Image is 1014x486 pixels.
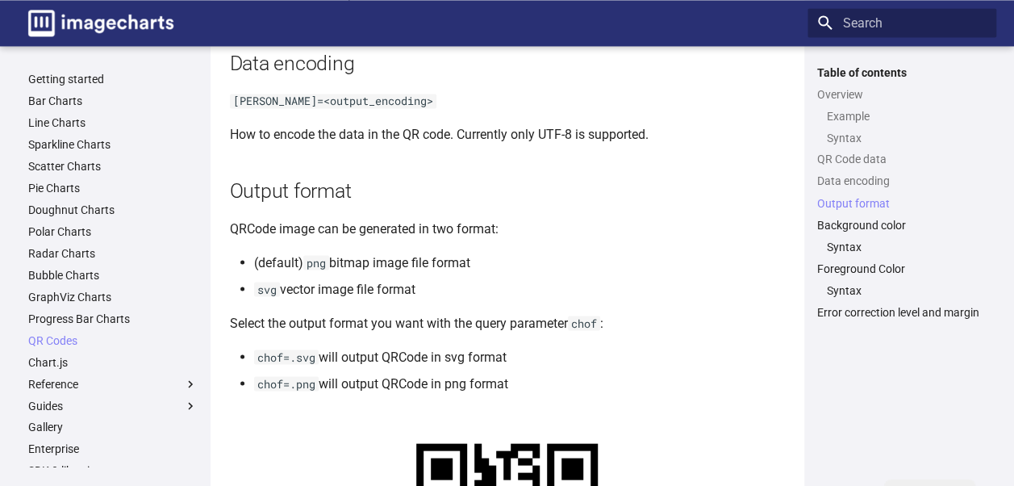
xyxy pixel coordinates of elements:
a: Error correction level and margin [817,304,987,319]
a: Getting started [28,72,198,86]
p: How to encode the data in the QR code. Currently only UTF-8 is supported. [230,124,785,145]
code: chof=.svg [254,350,319,364]
a: Sparkline Charts [28,137,198,152]
nav: Overview [817,109,987,145]
code: svg [254,282,280,296]
a: SDK & libraries [28,463,198,478]
h2: Output format [230,177,785,205]
img: logo [28,10,173,36]
label: Reference [28,377,198,392]
a: Doughnut Charts [28,203,198,217]
a: Bar Charts [28,94,198,108]
input: Search [807,8,996,37]
a: Background color [817,217,987,232]
a: Gallery [28,420,198,434]
a: Scatter Charts [28,159,198,174]
a: QR Code data [817,152,987,166]
label: Guides [28,399,198,413]
a: Chart.js [28,355,198,370]
p: QRCode image can be generated in two format: [230,218,785,239]
a: Output format [817,195,987,210]
a: Syntax [827,283,987,297]
a: Example [827,109,987,124]
a: Pie Charts [28,181,198,195]
a: Overview [817,87,987,102]
a: Radar Charts [28,246,198,261]
a: Polar Charts [28,224,198,239]
a: QR Codes [28,333,198,348]
code: png [303,255,329,270]
a: Syntax [827,239,987,253]
a: Image-Charts documentation [22,3,180,43]
p: Select the output format you want with the query parameter : [230,312,785,333]
li: vector image file format [254,279,785,300]
a: Progress Bar Charts [28,312,198,326]
h2: Data encoding [230,49,785,78]
nav: Foreground Color [817,283,987,297]
li: (default) bitmap image file format [254,252,785,273]
li: will output QRCode in png format [254,373,785,394]
nav: Table of contents [807,65,996,320]
a: Line Charts [28,115,198,130]
code: [PERSON_NAME]=<output_encoding> [230,94,436,108]
nav: Background color [817,239,987,253]
a: Bubble Charts [28,268,198,283]
code: chof=.png [254,376,319,391]
code: chof [568,316,600,330]
a: Syntax [827,131,987,145]
li: will output QRCode in svg format [254,346,785,367]
a: Foreground Color [817,261,987,275]
label: Table of contents [807,65,996,80]
a: Data encoding [817,174,987,188]
a: GraphViz Charts [28,290,198,304]
a: Enterprise [28,442,198,456]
